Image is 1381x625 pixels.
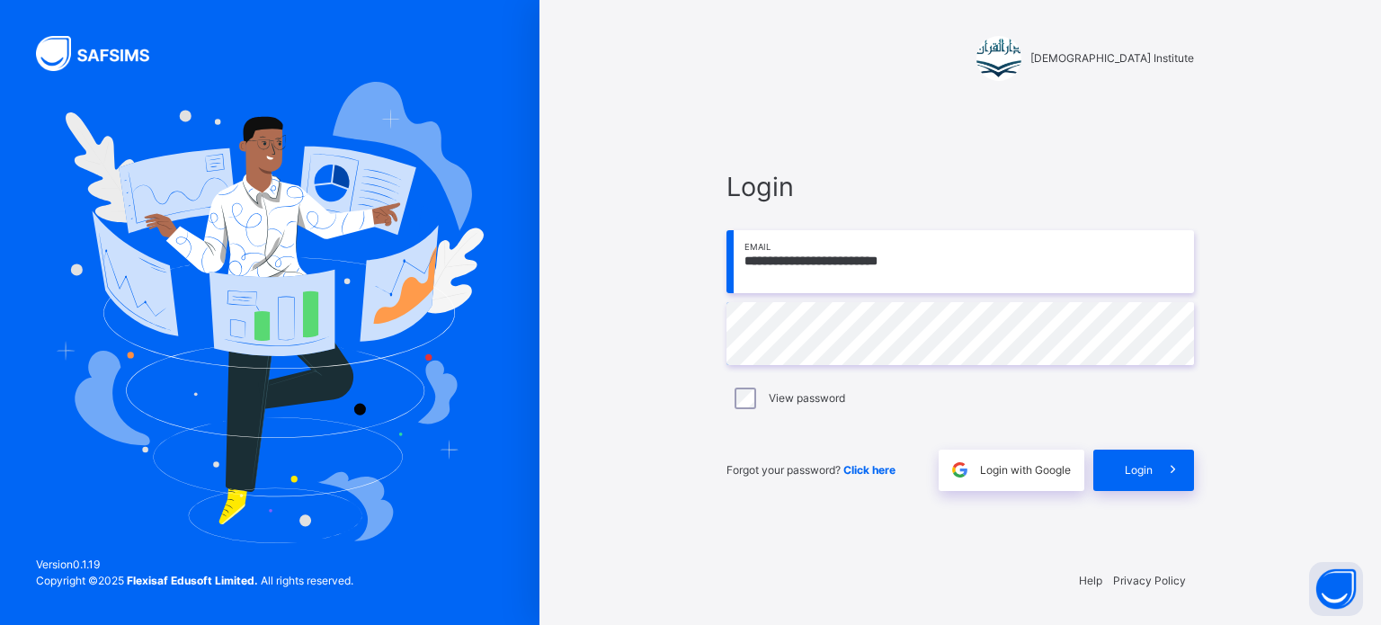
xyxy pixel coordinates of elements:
[843,463,895,477] a: Click here
[36,557,353,573] span: Version 0.1.19
[1113,574,1186,587] a: Privacy Policy
[56,82,484,542] img: Hero Image
[36,36,171,71] img: SAFSIMS Logo
[1030,50,1194,67] span: [DEMOGRAPHIC_DATA] Institute
[36,574,353,587] span: Copyright © 2025 All rights reserved.
[1309,562,1363,616] button: Open asap
[949,460,970,480] img: google.396cfc9801f0270233282035f929180a.svg
[726,463,895,477] span: Forgot your password?
[1079,574,1102,587] a: Help
[1125,462,1153,478] span: Login
[980,462,1071,478] span: Login with Google
[769,390,845,406] label: View password
[127,574,258,587] strong: Flexisaf Edusoft Limited.
[726,167,1194,206] span: Login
